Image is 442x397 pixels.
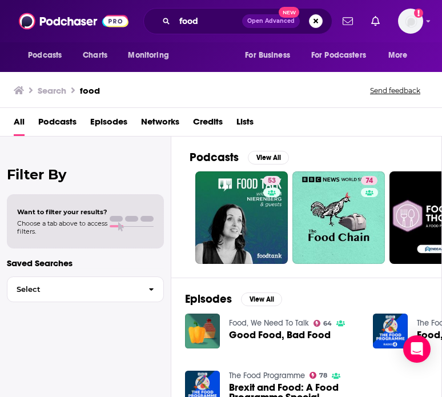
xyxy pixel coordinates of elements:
[236,113,254,136] a: Lists
[403,335,431,363] div: Open Intercom Messenger
[17,219,107,235] span: Choose a tab above to access filters.
[319,373,327,378] span: 78
[28,47,62,63] span: Podcasts
[323,321,332,326] span: 64
[185,314,220,348] img: Good Food, Bad Food
[245,47,290,63] span: For Business
[373,314,408,348] img: Food, James Bond’s food
[229,318,309,328] a: Food, We Need To Talk
[268,175,276,187] span: 53
[7,286,139,293] span: Select
[17,208,107,216] span: Want to filter your results?
[7,276,164,302] button: Select
[80,85,100,96] h3: food
[185,292,232,306] h2: Episodes
[7,258,164,268] p: Saved Searches
[237,45,304,66] button: open menu
[247,18,295,24] span: Open Advanced
[310,372,328,379] a: 78
[311,47,366,63] span: For Podcasters
[398,9,423,34] span: Logged in as gracehagan
[241,292,282,306] button: View All
[120,45,183,66] button: open menu
[398,9,423,34] button: Show profile menu
[365,175,373,187] span: 74
[361,176,377,185] a: 74
[75,45,114,66] a: Charts
[141,113,179,136] a: Networks
[19,10,128,32] img: Podchaser - Follow, Share and Rate Podcasts
[242,14,300,28] button: Open AdvancedNew
[388,47,408,63] span: More
[414,9,423,18] svg: Add a profile image
[380,45,422,66] button: open menu
[314,320,332,327] a: 64
[229,371,305,380] a: The Food Programme
[338,11,357,31] a: Show notifications dropdown
[185,292,282,306] a: EpisodesView All
[143,8,332,34] div: Search podcasts, credits, & more...
[83,47,107,63] span: Charts
[229,330,331,340] a: Good Food, Bad Food
[248,151,289,165] button: View All
[263,176,280,185] a: 53
[128,47,168,63] span: Monitoring
[190,150,239,165] h2: Podcasts
[90,113,127,136] a: Episodes
[193,113,223,136] a: Credits
[292,171,385,264] a: 74
[304,45,383,66] button: open menu
[38,113,77,136] a: Podcasts
[279,7,299,18] span: New
[195,171,288,264] a: 53
[398,9,423,34] img: User Profile
[175,12,242,30] input: Search podcasts, credits, & more...
[367,11,384,31] a: Show notifications dropdown
[190,150,289,165] a: PodcastsView All
[20,45,77,66] button: open menu
[14,113,25,136] a: All
[7,166,164,183] h2: Filter By
[38,85,66,96] h3: Search
[367,86,424,95] button: Send feedback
